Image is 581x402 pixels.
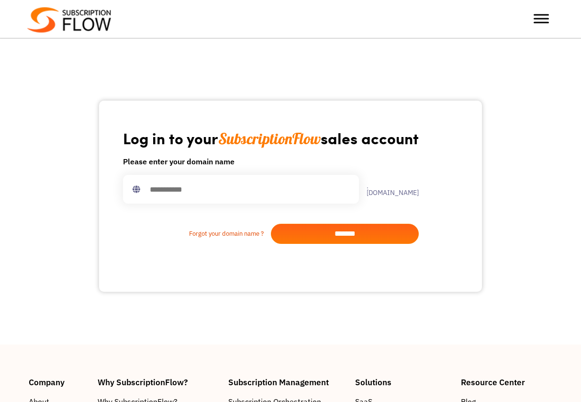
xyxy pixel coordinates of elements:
[123,229,271,239] a: Forgot your domain name ?
[534,14,549,23] button: Toggle Menu
[461,378,552,386] h4: Resource Center
[355,378,451,386] h4: Solutions
[228,378,346,386] h4: Subscription Management
[29,378,88,386] h4: Company
[123,156,419,167] h6: Please enter your domain name
[123,128,419,148] h1: Log in to your sales account
[98,378,219,386] h4: Why SubscriptionFlow?
[27,7,111,33] img: Subscriptionflow
[359,183,419,196] label: .[DOMAIN_NAME]
[218,129,321,148] span: SubscriptionFlow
